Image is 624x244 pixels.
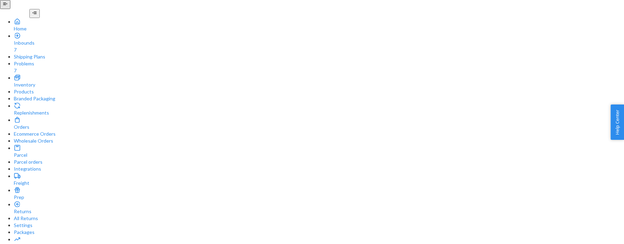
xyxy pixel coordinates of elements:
div: Parcel [14,152,624,159]
a: Prep [14,187,624,201]
div: Home [14,25,624,32]
a: Home [14,18,624,32]
a: Replenishments [14,102,624,116]
a: Freight [14,172,624,187]
div: Replenishments [14,109,624,116]
a: Wholesale Orders [14,137,624,144]
div: Orders [14,124,624,130]
div: Returns [14,208,624,215]
a: Inventory [14,74,624,88]
a: Products [14,88,624,95]
button: Close Navigation [29,9,40,18]
a: Parcel [14,144,624,159]
a: Inbounds7 [14,32,624,53]
a: Packages [14,229,624,236]
a: Shipping Plans [14,53,624,60]
a: Parcel orders [14,159,624,165]
div: Problems [14,60,624,67]
div: 7 [14,67,624,74]
a: Integrations [14,165,624,172]
a: Returns [14,201,624,215]
div: Freight [14,180,624,187]
div: 7 [14,46,624,53]
a: Orders [14,116,624,130]
a: Problems7 [14,60,624,74]
a: Settings [14,222,624,229]
a: Branded Packaging [14,95,624,102]
div: Inbounds [14,39,624,46]
a: Ecommerce Orders [14,130,624,137]
div: Inventory [14,81,624,88]
a: All Returns [14,215,624,222]
div: Prep [14,194,624,201]
button: Help Center [611,105,624,140]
